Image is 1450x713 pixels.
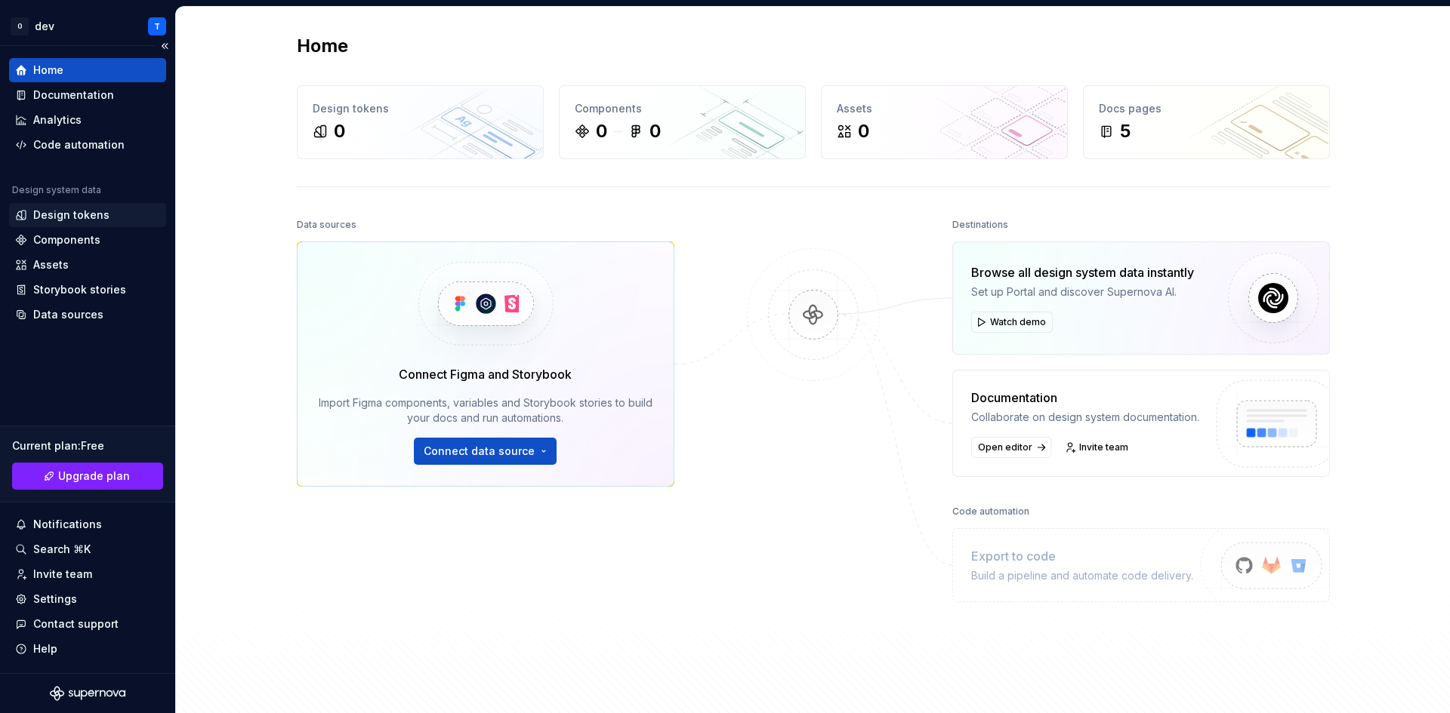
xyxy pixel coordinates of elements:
div: Contact support [33,616,119,632]
div: Notifications [33,517,102,532]
span: Upgrade plan [58,469,130,484]
a: Design tokens [9,203,166,227]
div: Set up Portal and discover Supernova AI. [971,284,1194,300]
div: O [11,17,29,35]
a: Storybook stories [9,278,166,302]
div: Design tokens [313,101,528,116]
a: Home [9,58,166,82]
a: Components [9,228,166,252]
a: Docs pages5 [1083,85,1330,159]
a: Design tokens0 [297,85,544,159]
button: Watch demo [971,312,1053,333]
div: Destinations [952,214,1008,235]
div: Export to code [971,547,1193,565]
a: Documentation [9,83,166,107]
div: Code automation [952,501,1029,522]
div: Import Figma components, variables and Storybook stories to build your docs and run automations. [319,395,652,426]
div: T [154,20,160,32]
div: Connect Figma and Storybook [399,365,572,383]
button: Connect data source [414,438,557,465]
button: Help [9,637,166,661]
div: Analytics [33,112,82,128]
button: Collapse sidebar [154,35,175,57]
div: dev [35,19,54,34]
div: 0 [596,119,607,143]
div: 0 [649,119,661,143]
button: Contact support [9,612,166,636]
div: Components [575,101,790,116]
a: Components00 [559,85,806,159]
div: Data sources [33,307,103,322]
h2: Home [297,34,348,58]
div: Search ⌘K [33,542,91,557]
a: Assets [9,253,166,277]
div: Documentation [33,88,114,103]
div: 0 [858,119,869,143]
a: Analytics [9,108,166,132]
button: Search ⌘K [9,537,166,561]
a: Settings [9,587,166,611]
a: Invite team [1060,437,1135,458]
div: Components [33,232,100,247]
div: Help [33,641,57,656]
div: Documentation [971,389,1199,407]
span: Watch demo [990,316,1046,328]
button: OdevT [3,10,172,42]
div: Settings [33,592,77,607]
div: 0 [334,119,345,143]
div: Storybook stories [33,282,126,297]
div: Code automation [33,137,125,152]
a: Invite team [9,562,166,586]
div: Assets [33,257,69,272]
div: Assets [837,101,1052,116]
div: Current plan : Free [12,438,163,453]
a: Code automation [9,133,166,157]
div: Invite team [33,567,92,582]
span: Invite team [1079,441,1128,453]
div: Build a pipeline and automate code delivery. [971,568,1193,583]
div: Browse all design system data instantly [971,263,1194,281]
svg: Supernova Logo [50,686,125,701]
button: Notifications [9,512,166,536]
div: Design tokens [33,207,110,223]
a: Upgrade plan [12,463,163,490]
span: Open editor [978,441,1032,453]
div: Data sources [297,214,356,235]
span: Connect data source [424,444,535,459]
div: Home [33,63,63,78]
div: Collaborate on design system documentation. [971,410,1199,425]
div: Docs pages [1099,101,1314,116]
a: Open editor [971,437,1051,458]
div: Design system data [12,184,101,196]
a: Assets0 [821,85,1068,159]
a: Data sources [9,303,166,327]
div: 5 [1120,119,1131,143]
